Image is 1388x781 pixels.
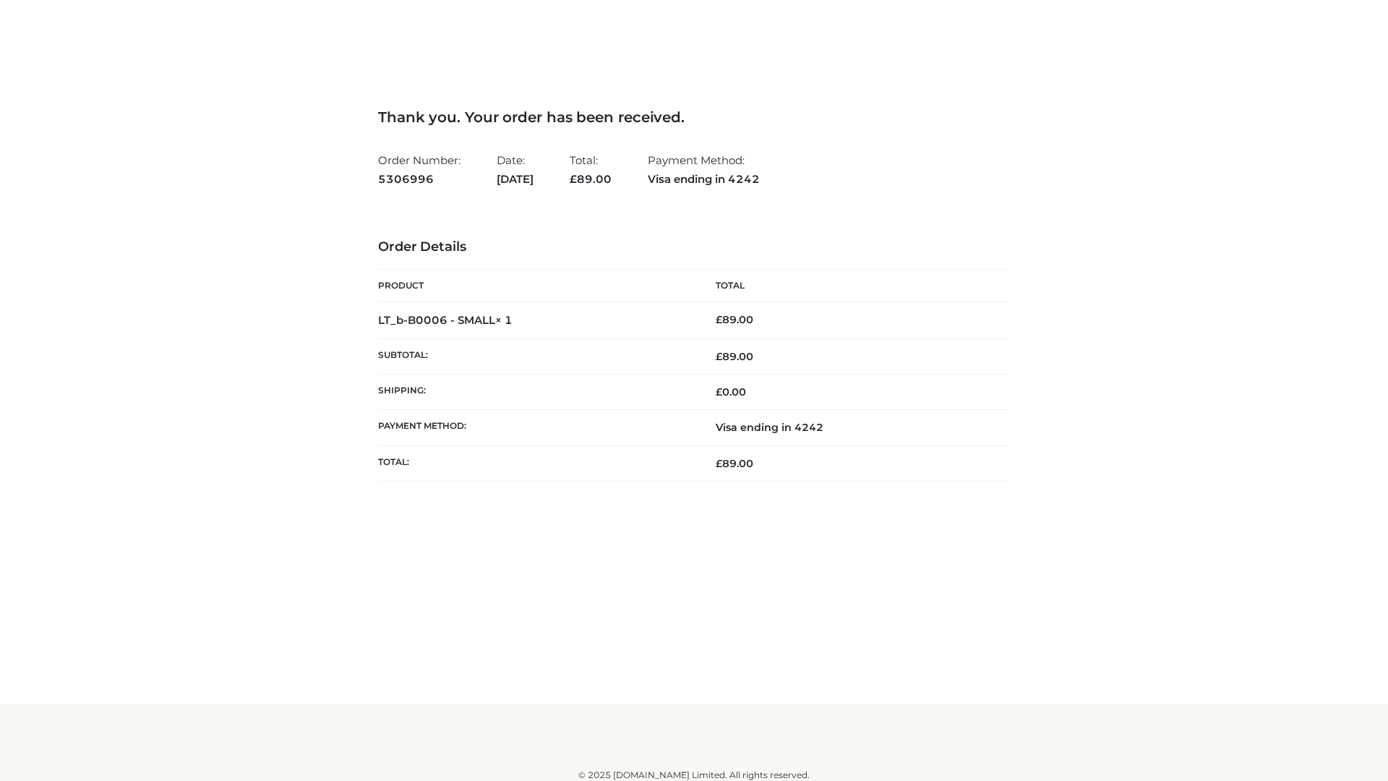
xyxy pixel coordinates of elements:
bdi: 0.00 [716,385,746,398]
strong: 5306996 [378,170,460,189]
th: Total [694,270,1010,302]
span: £ [716,457,722,470]
span: £ [716,385,722,398]
span: 89.00 [716,457,753,470]
li: Payment Method: [648,148,760,192]
th: Payment method: [378,410,694,445]
li: Order Number: [378,148,460,192]
th: Shipping: [378,375,694,410]
h3: Thank you. Your order has been received. [378,108,1010,126]
li: Date: [497,148,534,192]
span: 89.00 [716,350,753,363]
span: £ [570,172,577,186]
td: Visa ending in 4242 [694,410,1010,445]
strong: [DATE] [497,170,534,189]
strong: LT_b-B0006 - SMALL [378,313,513,327]
span: 89.00 [570,172,612,186]
h3: Order Details [378,239,1010,255]
strong: × 1 [495,313,513,327]
strong: Visa ending in 4242 [648,170,760,189]
bdi: 89.00 [716,313,753,326]
th: Total: [378,445,694,481]
th: Subtotal: [378,338,694,374]
span: £ [716,313,722,326]
th: Product [378,270,694,302]
span: £ [716,350,722,363]
li: Total: [570,148,612,192]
